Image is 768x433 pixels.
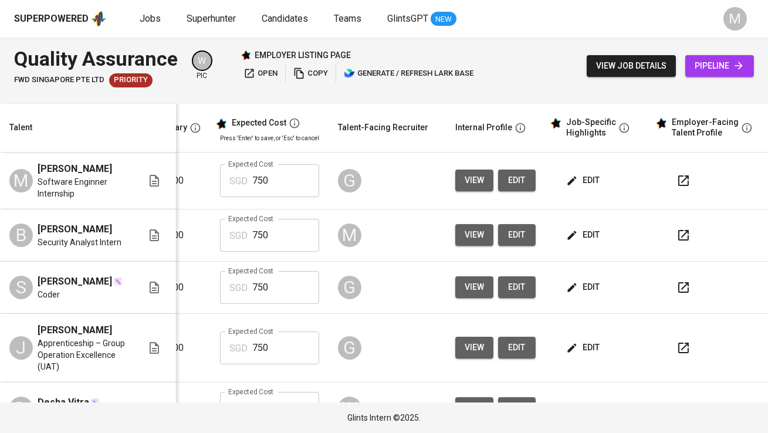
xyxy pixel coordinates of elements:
[569,173,600,188] span: edit
[498,397,536,419] button: edit
[498,170,536,191] button: edit
[38,222,112,236] span: [PERSON_NAME]
[569,401,600,415] span: edit
[262,12,310,26] a: Candidates
[255,49,351,61] p: employer listing page
[338,224,361,247] div: M
[344,67,356,79] img: lark
[344,67,473,80] span: generate / refresh lark base
[387,12,456,26] a: GlintsGPT NEW
[334,12,364,26] a: Teams
[14,75,104,86] span: FWD Singapore Pte Ltd
[38,289,60,300] span: Coder
[220,134,319,143] p: Press 'Enter' to save, or 'Esc' to cancel
[566,117,616,138] div: Job-Specific Highlights
[140,13,161,24] span: Jobs
[508,401,526,415] span: edit
[229,229,248,243] p: SGD
[9,120,32,135] div: Talent
[431,13,456,25] span: NEW
[508,173,526,188] span: edit
[564,397,604,419] button: edit
[695,59,745,73] span: pipeline
[569,228,600,242] span: edit
[38,275,112,289] span: [PERSON_NAME]
[91,10,107,28] img: app logo
[229,281,248,295] p: SGD
[455,170,493,191] button: view
[38,395,89,410] span: Desha Vitra
[241,50,251,60] img: Glints Star
[685,55,754,77] a: pipeline
[465,340,484,355] span: view
[290,65,331,83] button: copy
[387,13,428,24] span: GlintsGPT
[508,228,526,242] span: edit
[38,323,112,337] span: [PERSON_NAME]
[229,341,248,356] p: SGD
[14,10,107,28] a: Superpoweredapp logo
[455,397,493,419] button: view
[262,13,308,24] span: Candidates
[338,120,428,135] div: Talent-Facing Recruiter
[38,176,128,199] span: Software Enginner Internship
[455,224,493,246] button: view
[243,67,278,80] span: open
[508,340,526,355] span: edit
[564,224,604,246] button: edit
[334,13,361,24] span: Teams
[455,120,512,135] div: Internal Profile
[465,173,484,188] span: view
[723,7,747,31] div: M
[498,337,536,358] button: edit
[508,280,526,295] span: edit
[187,13,236,24] span: Superhunter
[550,117,561,129] img: glints_star.svg
[564,337,604,358] button: edit
[187,12,238,26] a: Superhunter
[140,12,163,26] a: Jobs
[564,170,604,191] button: edit
[38,337,128,373] span: Apprenticeship – Group Operation Excellence (UAT)
[498,276,536,298] button: edit
[9,276,33,299] div: S
[596,59,666,73] span: view job details
[90,398,100,407] img: magic_wand.svg
[338,276,361,299] div: G
[192,50,212,81] div: pic
[232,118,286,128] div: Expected Cost
[465,228,484,242] span: view
[113,277,123,286] img: magic_wand.svg
[341,65,476,83] button: lark generate / refresh lark base
[455,337,493,358] button: view
[9,397,33,420] div: D
[569,340,600,355] span: edit
[38,236,121,248] span: Security Analyst Intern
[498,224,536,246] button: edit
[587,55,676,77] button: view job details
[192,50,212,71] div: W
[241,65,280,83] button: open
[338,397,361,420] div: W
[38,162,112,176] span: [PERSON_NAME]
[655,117,667,129] img: glints_star.svg
[14,45,178,73] div: Quality Assurance
[9,336,33,360] div: J
[229,402,248,416] p: SGD
[293,67,328,80] span: copy
[338,336,361,360] div: G
[672,117,739,138] div: Employer-Facing Talent Profile
[109,73,153,87] div: New Job received from Demand Team
[9,224,33,247] div: B
[229,174,248,188] p: SGD
[14,12,89,26] div: Superpowered
[109,75,153,86] span: Priority
[564,276,604,298] button: edit
[465,280,484,295] span: view
[569,280,600,295] span: edit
